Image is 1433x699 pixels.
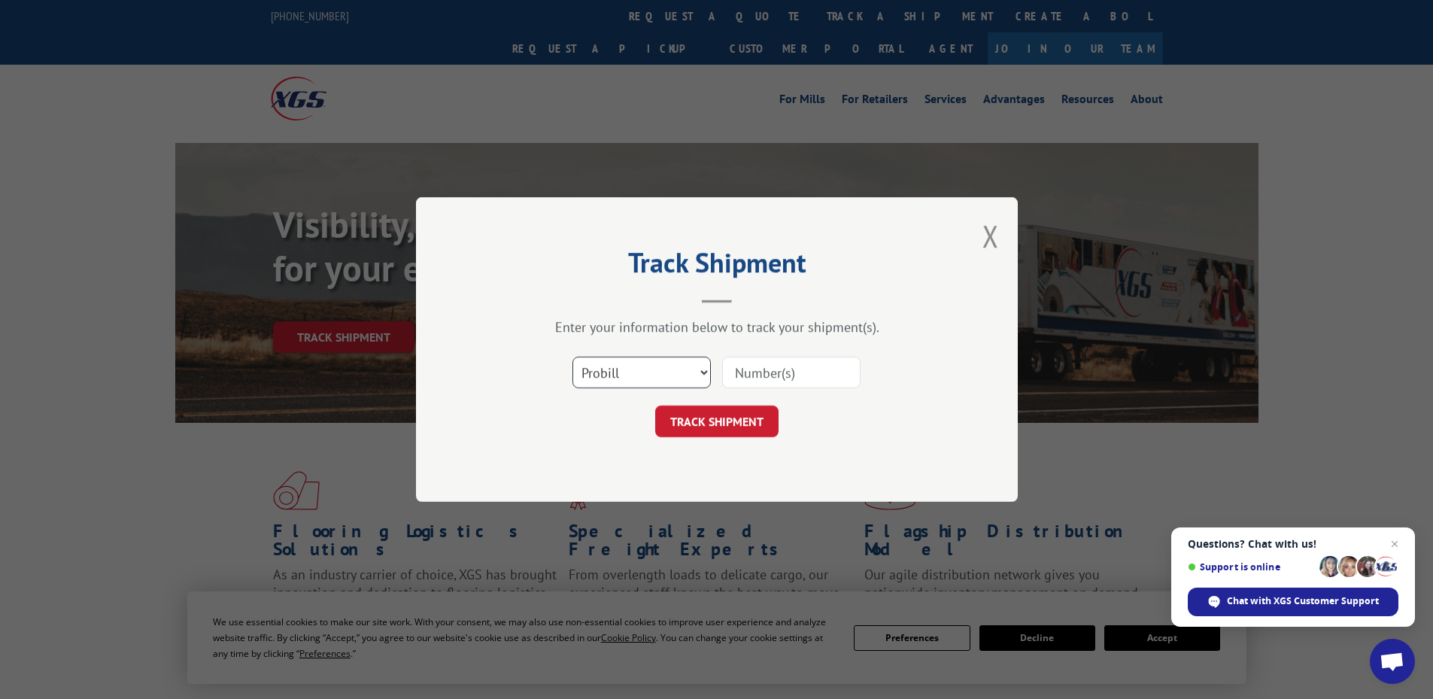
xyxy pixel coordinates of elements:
[1188,538,1398,550] span: Questions? Chat with us!
[1188,561,1314,573] span: Support is online
[1370,639,1415,684] div: Open chat
[491,318,943,336] div: Enter your information below to track your shipment(s).
[1227,594,1379,608] span: Chat with XGS Customer Support
[1386,535,1404,553] span: Close chat
[982,216,999,256] button: Close modal
[722,357,861,388] input: Number(s)
[655,406,779,437] button: TRACK SHIPMENT
[491,252,943,281] h2: Track Shipment
[1188,588,1398,616] div: Chat with XGS Customer Support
